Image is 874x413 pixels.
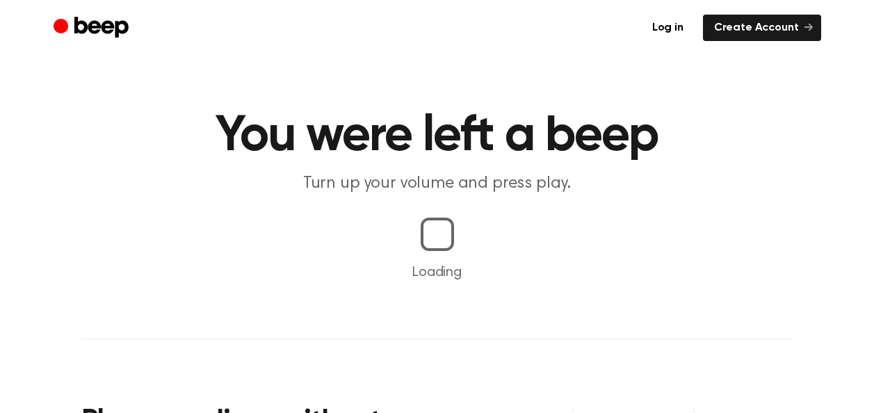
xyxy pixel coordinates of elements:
a: Create Account [703,15,821,41]
p: Turn up your volume and press play. [170,172,704,195]
a: Log in [641,15,695,41]
h1: You were left a beep [81,111,793,161]
a: Beep [54,15,132,42]
p: Loading [17,262,857,283]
